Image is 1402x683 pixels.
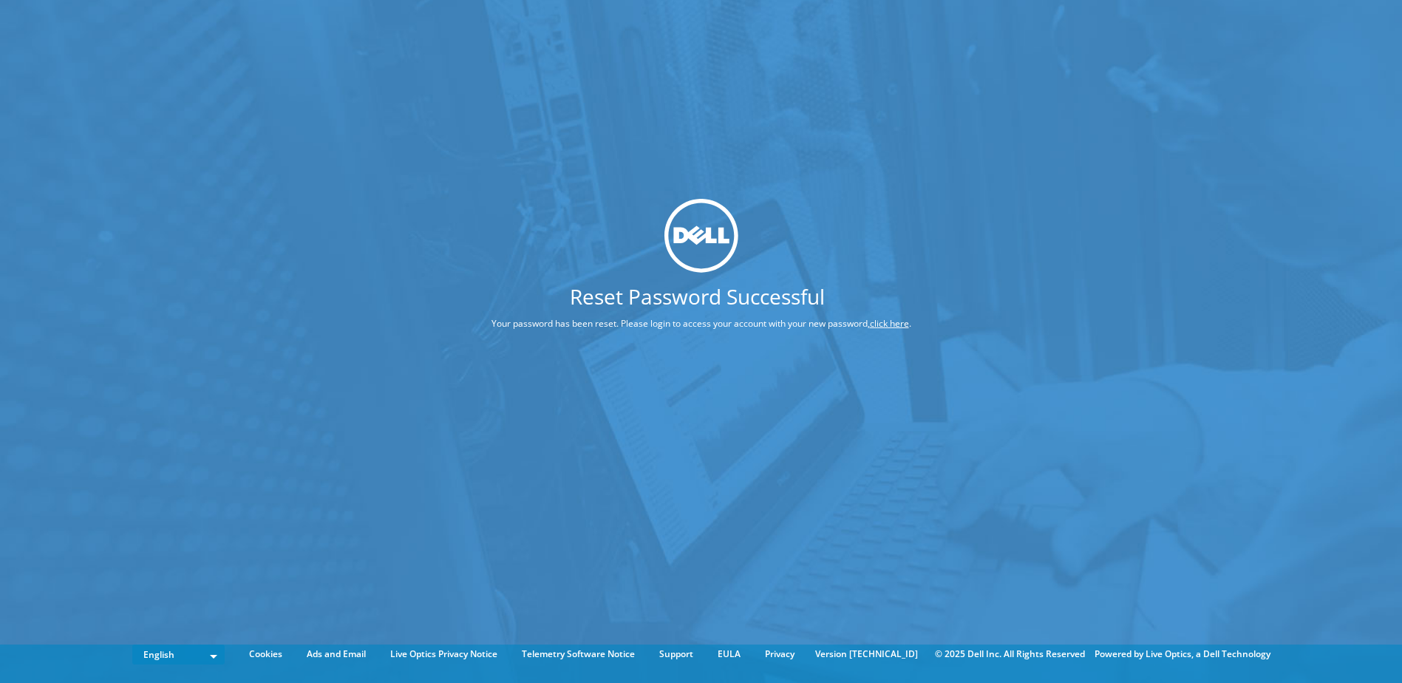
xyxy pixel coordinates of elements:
[808,646,925,662] li: Version [TECHNICAL_ID]
[511,646,646,662] a: Telemetry Software Notice
[870,317,909,330] a: click here
[436,286,959,307] h1: Reset Password Successful
[648,646,704,662] a: Support
[707,646,752,662] a: EULA
[436,316,967,332] p: Your password has been reset. Please login to access your account with your new password, .
[296,646,377,662] a: Ads and Email
[1095,646,1270,662] li: Powered by Live Optics, a Dell Technology
[664,198,738,272] img: dell_svg_logo.svg
[238,646,293,662] a: Cookies
[754,646,806,662] a: Privacy
[928,646,1092,662] li: © 2025 Dell Inc. All Rights Reserved
[379,646,508,662] a: Live Optics Privacy Notice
